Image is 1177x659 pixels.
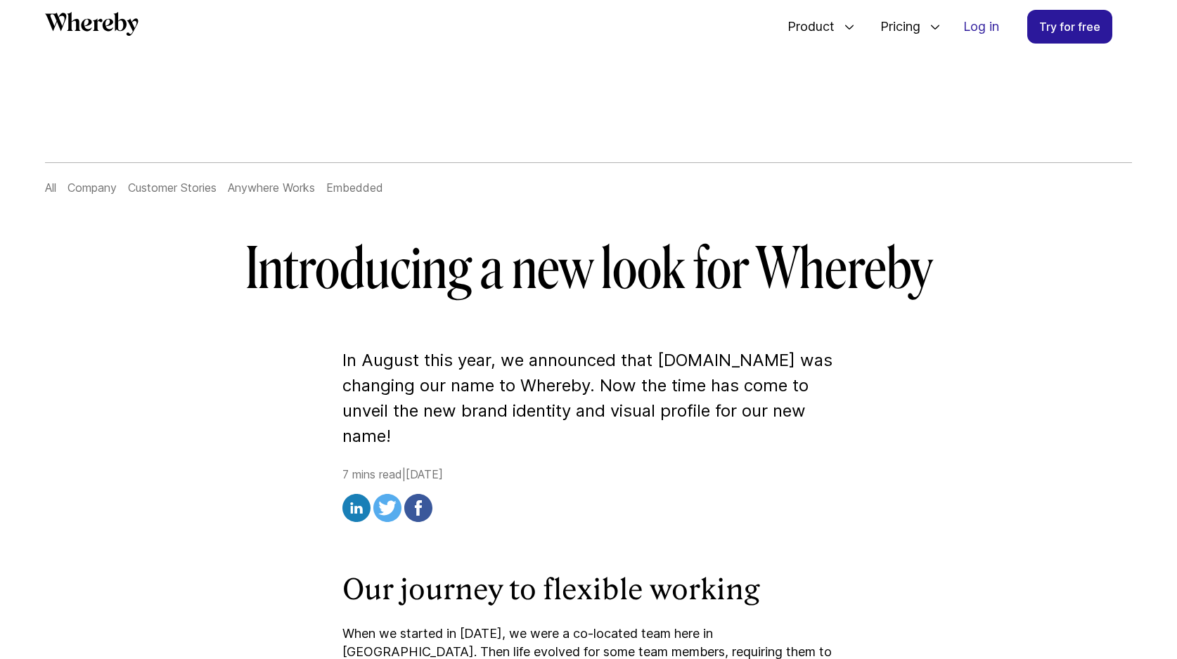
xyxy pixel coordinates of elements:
strong: Our journey to flexible working [342,573,760,606]
span: Pricing [866,4,924,50]
p: In August this year, we announced that [DOMAIN_NAME] was changing our name to Whereby. Now the ti... [342,348,835,449]
h1: Introducing a new look for Whereby [184,235,993,303]
svg: Whereby [45,12,139,36]
div: 7 mins read | [DATE] [342,466,835,526]
a: Embedded [326,181,383,195]
a: Log in [952,11,1010,43]
img: twitter [373,494,401,522]
a: Company [67,181,117,195]
a: Whereby [45,12,139,41]
a: Anywhere Works [228,181,315,195]
img: facebook [404,494,432,522]
a: Customer Stories [128,181,217,195]
img: linkedin [342,494,371,522]
span: Product [773,4,838,50]
a: Try for free [1027,10,1112,44]
a: All [45,181,56,195]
